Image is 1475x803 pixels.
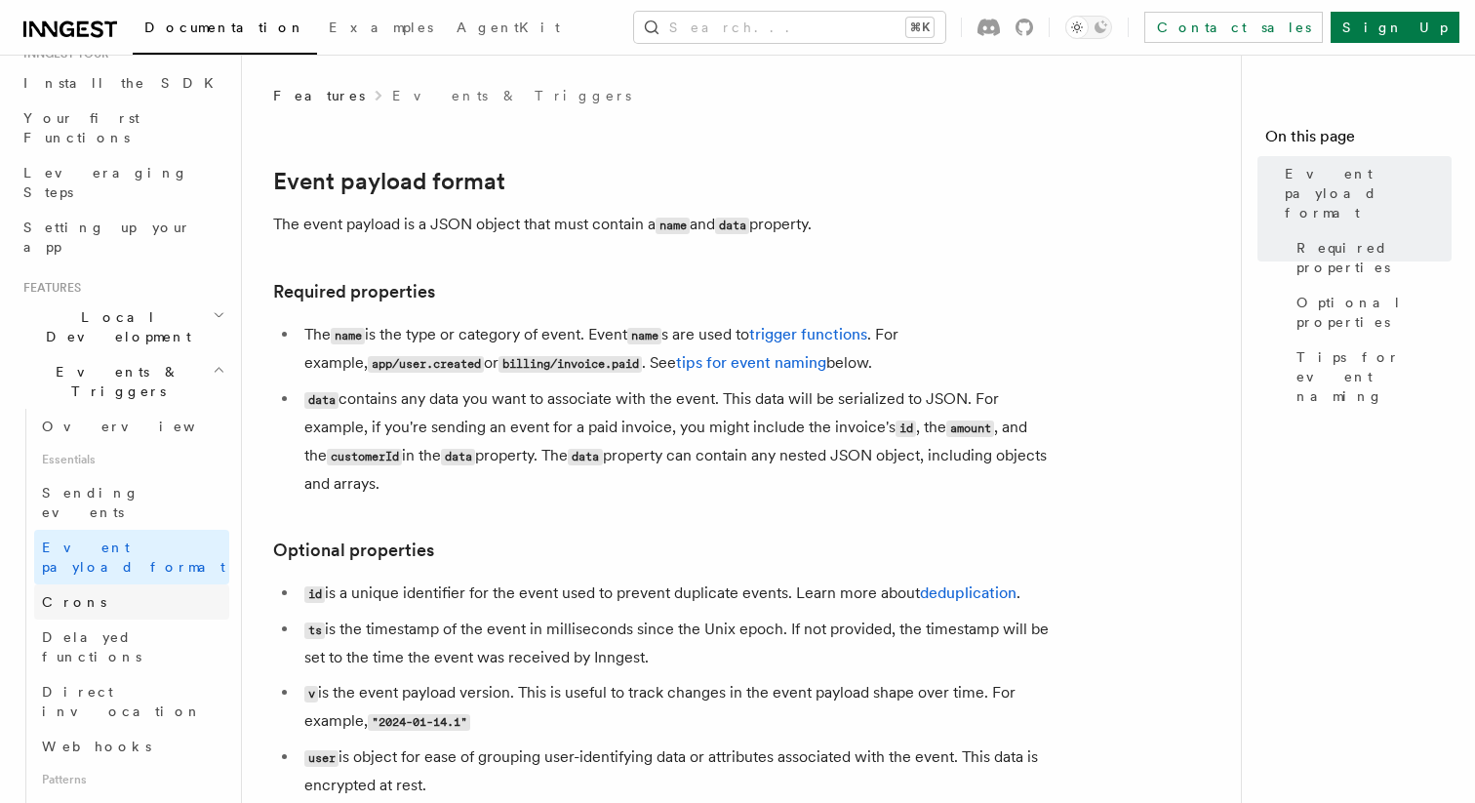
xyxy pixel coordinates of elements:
[273,278,435,305] a: Required properties
[715,218,749,234] code: data
[299,679,1054,736] li: is the event payload version. This is useful to track changes in the event payload shape over tim...
[304,392,339,409] code: data
[331,328,365,344] code: name
[1285,164,1452,222] span: Event payload format
[299,616,1054,671] li: is the timestamp of the event in milliseconds since the Unix epoch. If not provided, the timestam...
[1277,156,1452,230] a: Event payload format
[42,684,202,719] span: Direct invocation
[676,353,826,372] a: tips for event naming
[299,385,1054,498] li: contains any data you want to associate with the event. This data will be serialized to JSON. For...
[34,764,229,795] span: Patterns
[299,321,1054,378] li: The is the type or category of event. Event s are used to . For example, or . See below.
[368,356,484,373] code: app/user.created
[16,300,229,354] button: Local Development
[42,739,151,754] span: Webhooks
[445,6,572,53] a: AgentKit
[1289,230,1452,285] a: Required properties
[144,20,305,35] span: Documentation
[304,686,318,703] code: v
[368,714,470,731] code: "2024-01-14.1"
[34,584,229,620] a: Crons
[441,449,475,465] code: data
[16,307,213,346] span: Local Development
[16,280,81,296] span: Features
[273,86,365,105] span: Features
[1289,340,1452,414] a: Tips for event naming
[42,629,141,664] span: Delayed functions
[16,155,229,210] a: Leveraging Steps
[23,110,140,145] span: Your first Functions
[42,419,243,434] span: Overview
[16,362,213,401] span: Events & Triggers
[23,75,225,91] span: Install the SDK
[34,530,229,584] a: Event payload format
[34,729,229,764] a: Webhooks
[627,328,661,344] code: name
[457,20,560,35] span: AgentKit
[273,168,505,195] a: Event payload format
[568,449,602,465] code: data
[327,449,402,465] code: customerId
[273,537,434,564] a: Optional properties
[34,620,229,674] a: Delayed functions
[23,165,188,200] span: Leveraging Steps
[1265,125,1452,156] h4: On this page
[906,18,934,37] kbd: ⌘K
[42,594,106,610] span: Crons
[1296,238,1452,277] span: Required properties
[1289,285,1452,340] a: Optional properties
[34,444,229,475] span: Essentials
[34,475,229,530] a: Sending events
[304,750,339,767] code: user
[317,6,445,53] a: Examples
[42,485,140,520] span: Sending events
[1065,16,1112,39] button: Toggle dark mode
[1296,293,1452,332] span: Optional properties
[329,20,433,35] span: Examples
[304,586,325,603] code: id
[16,210,229,264] a: Setting up your app
[498,356,642,373] code: billing/invoice.paid
[656,218,690,234] code: name
[16,354,229,409] button: Events & Triggers
[23,220,191,255] span: Setting up your app
[133,6,317,55] a: Documentation
[34,674,229,729] a: Direct invocation
[1296,347,1452,406] span: Tips for event naming
[299,580,1054,608] li: is a unique identifier for the event used to prevent duplicate events. Learn more about .
[16,100,229,155] a: Your first Functions
[946,421,994,437] code: amount
[1331,12,1459,43] a: Sign Up
[920,583,1017,602] a: deduplication
[304,622,325,639] code: ts
[392,86,631,105] a: Events & Triggers
[273,211,1054,239] p: The event payload is a JSON object that must contain a and property.
[634,12,945,43] button: Search...⌘K
[34,409,229,444] a: Overview
[896,421,916,437] code: id
[16,65,229,100] a: Install the SDK
[1144,12,1323,43] a: Contact sales
[749,325,867,343] a: trigger functions
[42,540,225,575] span: Event payload format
